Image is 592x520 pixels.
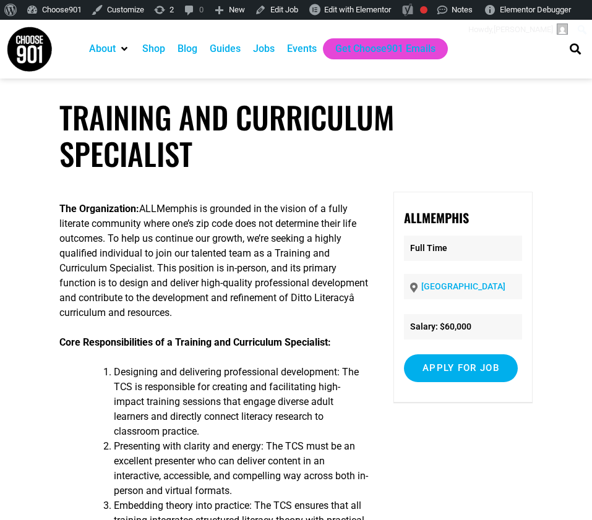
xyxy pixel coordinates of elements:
div: Focus keyphrase not set [420,6,427,14]
a: Blog [178,41,197,56]
span: Edit with Elementor [324,5,391,14]
p: ALLMemphis is grounded in the vision of a fully literate community where one’s zip code does not ... [59,202,370,320]
a: Get Choose901 Emails [335,41,435,56]
a: [GEOGRAPHIC_DATA] [421,281,505,291]
a: Jobs [253,41,275,56]
nav: Main nav [83,38,552,59]
a: Shop [142,41,165,56]
a: Events [287,41,317,56]
a: Howdy, [464,20,573,40]
a: About [89,41,116,56]
input: Apply for job [404,354,518,382]
div: About [83,38,136,59]
span: [PERSON_NAME] [494,25,553,34]
h1: Training and Curriculum Specialist [59,99,533,172]
strong: Core Responsibilities of a Training and Curriculum Specialist: [59,336,331,348]
li: Designing and delivering professional development: The TCS is responsible for creating and facili... [114,365,370,439]
li: Presenting with clarity and energy: The TCS must be an excellent presenter who can deliver conten... [114,439,370,498]
strong: The Organization: [59,203,139,215]
strong: ALLMemphis [404,208,469,227]
li: Salary: $60,000 [404,314,522,339]
p: Full Time [404,236,522,261]
div: Search [565,39,585,59]
a: Guides [210,41,241,56]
